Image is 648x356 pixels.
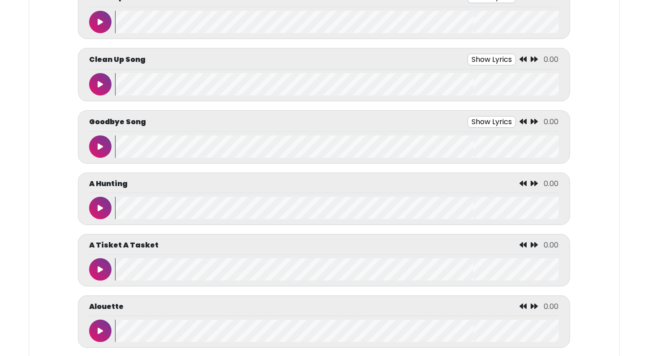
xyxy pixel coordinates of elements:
span: 0.00 [544,178,559,189]
p: A Hunting [89,178,128,189]
p: Alouette [89,301,124,312]
p: A Tisket A Tasket [89,240,159,251]
span: 0.00 [544,240,559,250]
span: 0.00 [544,54,559,65]
p: Clean Up Song [89,54,146,65]
p: Goodbye Song [89,117,146,127]
span: 0.00 [544,117,559,127]
span: 0.00 [544,301,559,312]
button: Show Lyrics [468,54,516,65]
button: Show Lyrics [468,116,516,128]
